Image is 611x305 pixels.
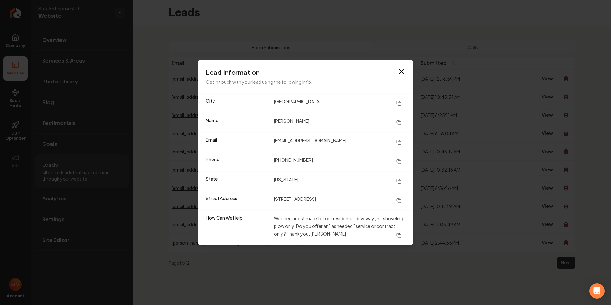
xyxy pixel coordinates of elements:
dd: [PHONE_NUMBER] [274,156,405,168]
dd: [STREET_ADDRESS] [274,195,405,207]
dt: Email [206,137,269,148]
dt: How Can We Help [206,215,269,241]
dt: Name [206,117,269,129]
h3: Lead Information [206,68,405,77]
dt: Street Address [206,195,269,207]
dd: [GEOGRAPHIC_DATA] [274,98,405,109]
p: Get in touch with your lead using the following info. [206,78,405,86]
dt: Phone [206,156,269,168]
dd: [EMAIL_ADDRESS][DOMAIN_NAME] [274,137,405,148]
dd: [US_STATE] [274,176,405,187]
dd: We need an estimate for our residential driveway , no shoveling, plow only. Do you offer an " as ... [274,215,405,241]
dd: [PERSON_NAME] [274,117,405,129]
dt: State [206,176,269,187]
dt: City [206,98,269,109]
